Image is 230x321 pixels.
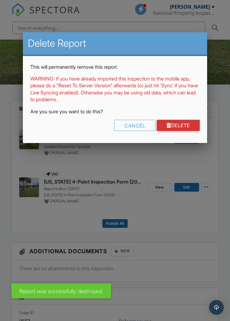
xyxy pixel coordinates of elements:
[157,120,200,131] a: Delete
[30,108,199,115] p: Are you sure you want to do this?
[30,63,199,70] p: This will permanently remove this report.
[209,300,224,315] div: Open Intercom Messenger
[114,120,155,131] div: Cancel
[30,75,199,103] p: WARNING: If you have already imported this inspection to the mobile app, please do a "Reset To Se...
[11,284,111,298] div: Report was successfully destroyed.
[28,37,202,50] h2: Delete Report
